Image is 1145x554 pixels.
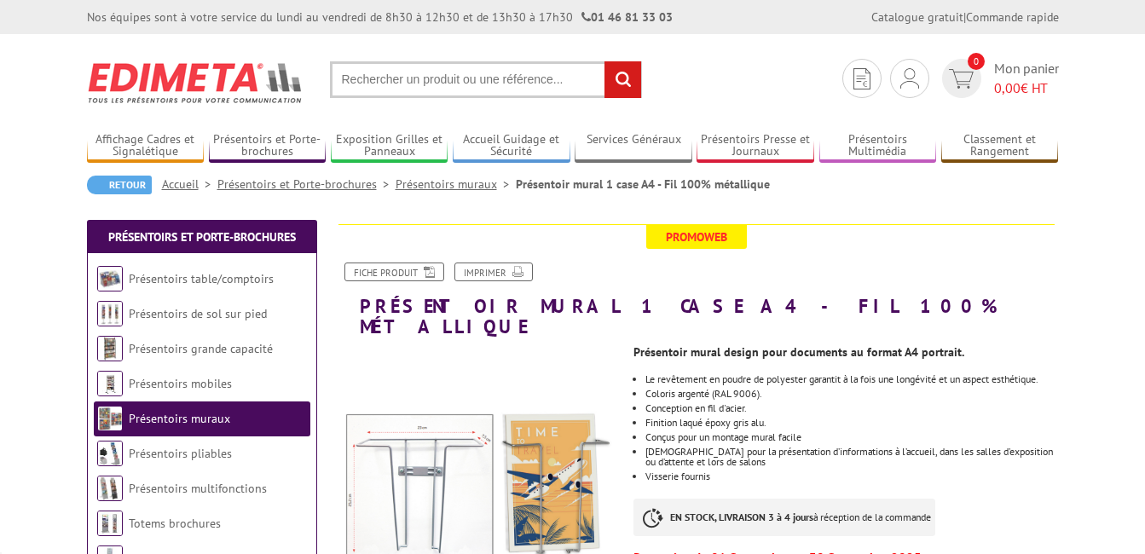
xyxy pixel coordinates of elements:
[162,176,217,192] a: Accueil
[97,336,123,361] img: Présentoirs grande capacité
[129,376,232,391] a: Présentoirs mobiles
[994,78,1059,98] span: € HT
[968,53,985,70] span: 0
[453,132,570,160] a: Accueil Guidage et Sécurité
[454,263,533,281] a: Imprimer
[516,176,770,193] li: Présentoir mural 1 case A4 - Fil 100% métallique
[129,446,232,461] a: Présentoirs pliables
[87,132,205,160] a: Affichage Cadres et Signalétique
[581,9,673,25] strong: 01 46 81 33 03
[396,176,516,192] a: Présentoirs muraux
[994,59,1059,98] span: Mon panier
[604,61,641,98] input: rechercher
[108,229,296,245] a: Présentoirs et Porte-brochures
[331,132,448,160] a: Exposition Grilles et Panneaux
[217,176,396,192] a: Présentoirs et Porte-brochures
[87,9,673,26] div: Nos équipes sont à votre service du lundi au vendredi de 8h30 à 12h30 et de 13h30 à 17h30
[645,403,1058,413] li: Conception en fil d'acier.
[129,306,267,321] a: Présentoirs de sol sur pied
[697,132,814,160] a: Présentoirs Presse et Journaux
[97,476,123,501] img: Présentoirs multifonctions
[97,511,123,536] img: Totems brochures
[129,271,274,286] a: Présentoirs table/comptoirs
[670,511,813,523] strong: EN STOCK, LIVRAISON 3 à 4 jours
[97,266,123,291] img: Présentoirs table/comptoirs
[633,344,964,360] strong: Présentoir mural design pour documents au format A4 portrait.
[949,69,974,89] img: devis rapide
[994,79,1021,96] span: 0,00
[129,481,267,496] a: Présentoirs multifonctions
[129,341,273,356] a: Présentoirs grande capacité
[645,447,1058,467] li: [DEMOGRAPHIC_DATA] pour la présentation d’informations à l’accueil, dans les salles d’exposition ...
[645,418,1058,428] li: Finition laqué époxy gris alu.
[97,406,123,431] img: Présentoirs muraux
[941,132,1059,160] a: Classement et Rangement
[344,263,444,281] a: Fiche produit
[871,9,963,25] a: Catalogue gratuit
[97,301,123,326] img: Présentoirs de sol sur pied
[129,411,230,426] a: Présentoirs muraux
[646,225,747,249] span: Promoweb
[633,499,935,536] p: à réception de la commande
[575,132,692,160] a: Services Généraux
[645,432,1058,442] li: Conçus pour un montage mural facile
[209,132,327,160] a: Présentoirs et Porte-brochures
[853,68,870,89] img: devis rapide
[938,59,1059,98] a: devis rapide 0 Mon panier 0,00€ HT
[87,51,304,114] img: Edimeta
[330,61,642,98] input: Rechercher un produit ou une référence...
[645,374,1058,384] li: Le revêtement en poudre de polyester garantit à la fois une longévité et un aspect esthétique.
[819,132,937,160] a: Présentoirs Multimédia
[871,9,1059,26] div: |
[129,516,221,531] a: Totems brochures
[966,9,1059,25] a: Commande rapide
[97,371,123,396] img: Présentoirs mobiles
[97,441,123,466] img: Présentoirs pliables
[645,471,1058,482] li: Visserie fournis
[645,389,1058,399] li: Coloris argenté (RAL 9006).
[87,176,152,194] a: Retour
[900,68,919,89] img: devis rapide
